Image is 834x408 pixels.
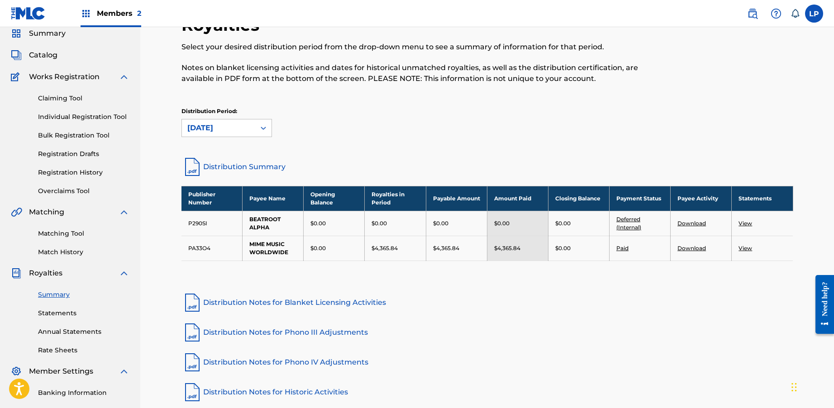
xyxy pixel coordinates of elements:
th: Closing Balance [548,186,609,211]
th: Payee Activity [671,186,732,211]
th: Royalties in Period [365,186,426,211]
div: Help [767,5,785,23]
img: pdf [181,351,203,373]
th: Payable Amount [426,186,487,211]
th: Publisher Number [181,186,243,211]
p: $4,365.84 [494,244,520,252]
a: Distribution Notes for Historic Activities [181,381,793,403]
td: MIME MUSIC WORLDWIDE [243,236,304,261]
img: Royalties [11,268,22,279]
img: Matching [11,207,22,218]
img: Catalog [11,50,22,61]
p: Select your desired distribution period from the drop-down menu to see a summary of information f... [181,42,653,52]
iframe: Resource Center [809,268,834,341]
div: Drag [791,374,797,401]
td: P290SI [181,211,243,236]
a: View [739,245,752,251]
p: $0.00 [433,219,448,228]
span: Matching [29,207,64,218]
p: $0.00 [310,219,326,228]
a: Claiming Tool [38,94,129,103]
a: Annual Statements [38,327,129,337]
img: distribution-summary-pdf [181,156,203,178]
a: CatalogCatalog [11,50,57,61]
img: search [747,8,758,19]
a: Paid [616,245,629,251]
p: $0.00 [555,244,571,252]
img: Top Rightsholders [81,8,91,19]
a: Deferred (Internal) [616,216,641,231]
a: Public Search [743,5,762,23]
a: Matching Tool [38,229,129,238]
a: Bulk Registration Tool [38,131,129,140]
td: PA33O4 [181,236,243,261]
p: $0.00 [494,219,510,228]
a: Distribution Notes for Phono IV Adjustments [181,351,793,373]
img: MLC Logo [11,7,46,20]
img: Summary [11,28,22,39]
p: $0.00 [555,219,571,228]
a: Download [677,245,706,251]
a: Match History [38,247,129,257]
p: Notes on blanket licensing activities and dates for historical unmatched royalties, as well as th... [181,62,653,84]
img: expand [119,366,129,377]
a: Overclaims Tool [38,186,129,196]
span: Summary [29,28,66,39]
a: Registration History [38,168,129,177]
a: Distribution Summary [181,156,793,178]
a: Distribution Notes for Blanket Licensing Activities [181,292,793,313]
a: Rate Sheets [38,346,129,355]
img: pdf [181,381,203,403]
a: Individual Registration Tool [38,112,129,122]
p: $0.00 [310,244,326,252]
td: BEATROOT ALPHA [243,211,304,236]
a: SummarySummary [11,28,66,39]
th: Payment Status [609,186,670,211]
span: Member Settings [29,366,93,377]
span: 2 [137,9,141,18]
th: Amount Paid [487,186,548,211]
img: pdf [181,322,203,343]
p: $4,365.84 [433,244,459,252]
p: $0.00 [372,219,387,228]
span: Members [97,8,141,19]
span: Catalog [29,50,57,61]
a: Download [677,220,706,227]
img: Member Settings [11,366,22,377]
a: Summary [38,290,129,299]
img: help [771,8,782,19]
img: pdf [181,292,203,313]
img: expand [119,71,129,82]
span: Works Registration [29,71,100,82]
div: [DATE] [187,123,250,133]
a: Banking Information [38,388,129,398]
iframe: Chat Widget [789,365,834,408]
img: Works Registration [11,71,23,82]
th: Payee Name [243,186,304,211]
th: Statements [732,186,793,211]
a: View [739,220,752,227]
p: $4,365.84 [372,244,398,252]
a: Registration Drafts [38,149,129,159]
div: User Menu [805,5,823,23]
img: expand [119,207,129,218]
a: Statements [38,308,129,318]
a: Distribution Notes for Phono III Adjustments [181,322,793,343]
th: Opening Balance [304,186,365,211]
div: Notifications [791,9,800,18]
p: Distribution Period: [181,107,272,115]
img: expand [119,268,129,279]
span: Royalties [29,268,62,279]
